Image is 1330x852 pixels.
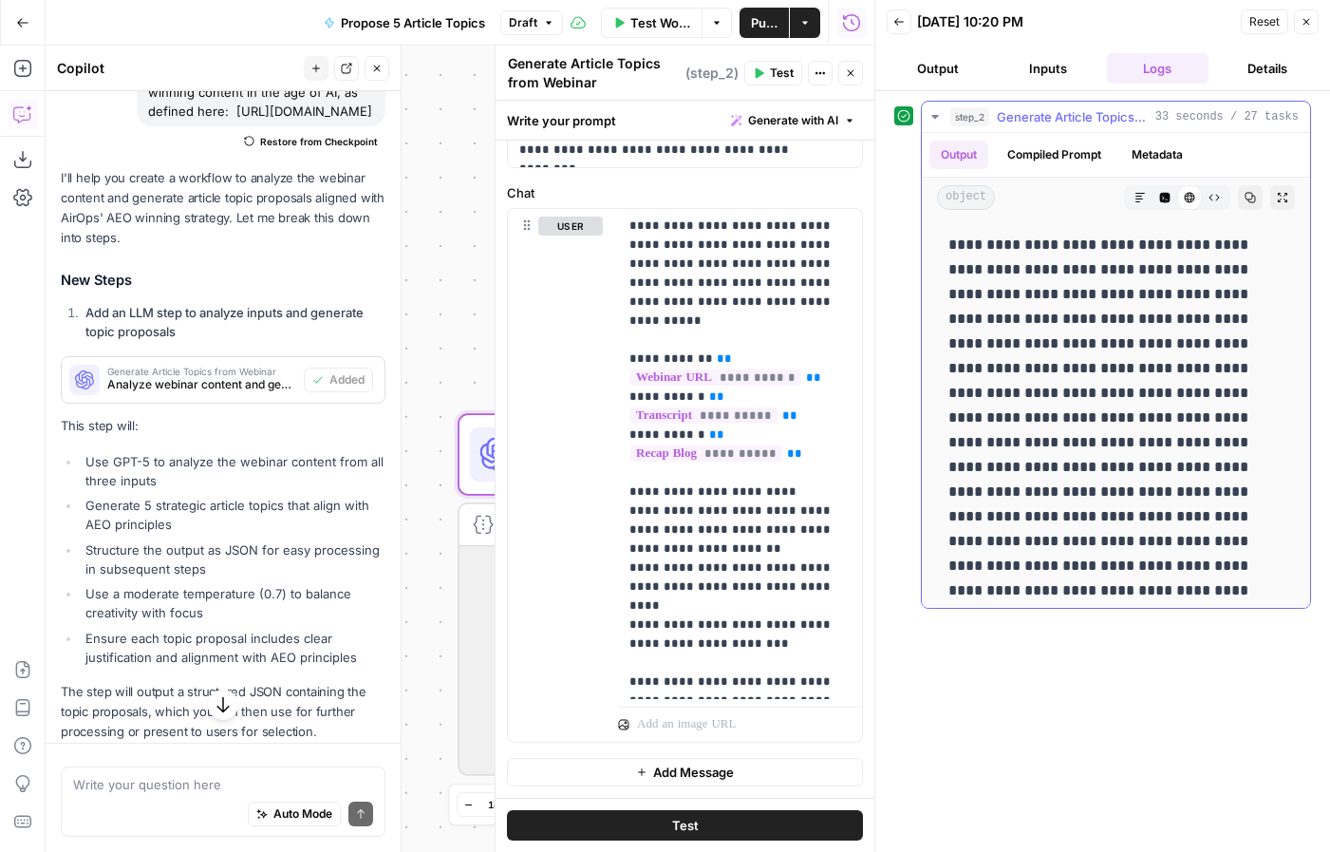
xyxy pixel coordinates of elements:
div: Copilot [57,59,298,78]
h3: New Steps [61,268,385,293]
button: Inputs [997,53,1099,84]
button: Added [304,368,373,392]
button: Auto Mode [248,802,341,826]
span: Test [672,816,699,835]
button: Test Workflow [601,8,702,38]
span: Test [770,65,794,82]
button: Compiled Prompt [996,141,1113,169]
div: 33 seconds / 27 tasks [922,133,1310,608]
span: Draft [509,14,537,31]
button: Generate with AI [723,108,863,133]
button: Test [744,61,802,85]
span: ( step_2 ) [685,64,739,83]
span: Reset [1249,13,1280,30]
strong: Add an LLM step to analyze inputs and generate topic proposals [85,305,364,339]
span: Generate with AI [748,112,838,129]
li: Generate 5 strategic article topics that align with AEO principles [81,496,385,534]
textarea: Generate Article Topics from Webinar [508,54,681,92]
div: Write your prompt [496,101,874,140]
button: Propose 5 Article Topics [312,8,496,38]
button: 33 seconds / 27 tasks [922,102,1310,132]
button: Add Message [507,758,863,786]
span: Add Message [653,763,734,782]
button: Logs [1107,53,1209,84]
div: LLM · GPT-4.1Generate Article Topics from WebinarOutput{ "topic_proposals":[ { "title":"Beyond Ke... [458,413,987,775]
li: Use GPT-5 to analyze the webinar content from all three inputs [81,452,385,490]
p: The step will output a structured JSON containing the topic proposals, which you can then use for... [61,682,385,742]
li: Use a moderate temperature (0.7) to balance creativity with focus [81,584,385,622]
button: Output [929,141,988,169]
button: Draft [500,10,563,35]
li: Structure the output as JSON for easy processing in subsequent steps [81,540,385,578]
span: object [937,185,995,210]
div: WorkflowSet InputsInputs [458,229,987,311]
span: step_2 [950,107,989,126]
div: 4 [459,608,534,670]
div: user [508,209,603,742]
div: 3 [459,588,534,609]
span: Propose 5 Article Topics [341,13,485,32]
p: I'll help you create a workflow to analyze the webinar content and generate article topic proposa... [61,168,385,249]
button: Output [887,53,989,84]
span: Generate Article Topics from Webinar [107,367,296,376]
span: Test Workflow [630,13,690,32]
div: 2 [459,567,534,588]
span: Publish [751,13,777,32]
label: Chat [507,183,863,202]
span: Auto Mode [273,805,332,823]
span: Generate Article Topics from Webinar [997,107,1148,126]
div: 1 [459,547,534,568]
button: Reset [1241,9,1288,34]
button: Restore from Checkpoint [236,130,385,153]
button: Metadata [1120,141,1194,169]
p: This step will: [61,416,385,436]
span: Restore from Checkpoint [260,134,378,149]
span: Analyze webinar content and generate strategic article topics [107,376,296,393]
button: user [538,217,603,236]
li: Ensure each topic proposal includes clear justification and alignment with AEO principles [81,629,385,667]
button: Test [507,810,863,841]
span: 33 seconds / 27 tasks [1155,108,1299,125]
button: Details [1216,53,1319,84]
span: Added [329,371,365,388]
button: Publish [740,8,789,38]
